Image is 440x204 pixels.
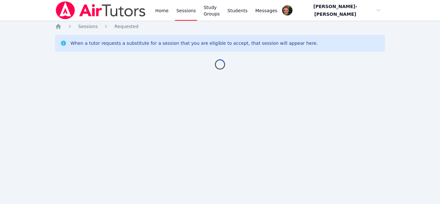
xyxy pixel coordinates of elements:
[55,23,385,30] nav: Breadcrumb
[255,7,278,14] span: Messages
[114,23,138,30] a: Requested
[55,1,146,19] img: Air Tutors
[114,24,138,29] span: Requested
[78,24,98,29] span: Sessions
[78,23,98,30] a: Sessions
[71,40,318,46] div: When a tutor requests a substitute for a session that you are eligible to accept, that session wi...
